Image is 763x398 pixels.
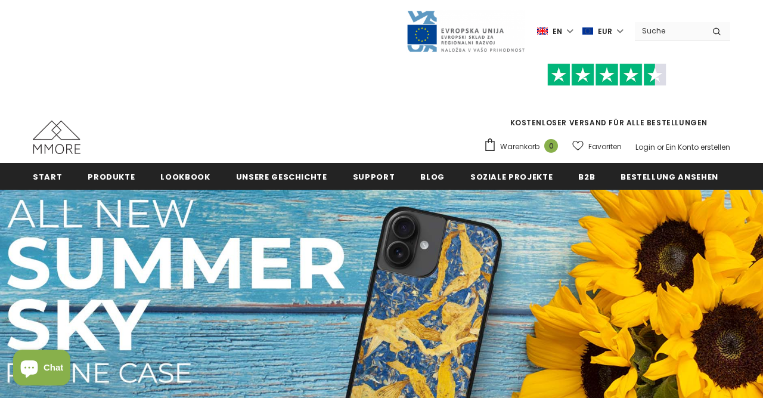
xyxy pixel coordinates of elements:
span: Bestellung ansehen [621,171,718,183]
span: en [553,26,562,38]
a: Unsere Geschichte [236,163,327,190]
span: Soziale Projekte [470,171,553,183]
iframe: Customer reviews powered by Trustpilot [483,86,730,117]
img: i-lang-1.png [537,26,548,36]
span: Support [353,171,395,183]
a: Blog [420,163,445,190]
a: Javni Razpis [406,26,525,36]
input: Search Site [635,22,703,39]
inbox-online-store-chat: Shopify online store chat [10,350,74,388]
span: B2B [578,171,595,183]
span: Produkte [88,171,135,183]
span: Blog [420,171,445,183]
span: Lookbook [160,171,210,183]
img: Javni Razpis [406,10,525,53]
a: Support [353,163,395,190]
a: Ein Konto erstellen [666,142,730,152]
a: Lookbook [160,163,210,190]
img: MMORE Cases [33,121,80,154]
a: Start [33,163,62,190]
a: B2B [578,163,595,190]
span: 0 [544,139,558,153]
span: Favoriten [588,141,622,153]
span: Unsere Geschichte [236,171,327,183]
img: Vertrauen Sie Pilot Stars [547,63,666,87]
span: KOSTENLOSER VERSAND FÜR ALLE BESTELLUNGEN [483,69,730,128]
a: Warenkorb 0 [483,138,564,156]
span: EUR [598,26,612,38]
a: Favoriten [572,136,622,157]
a: Produkte [88,163,135,190]
a: Login [635,142,655,152]
a: Bestellung ansehen [621,163,718,190]
span: Warenkorb [500,141,539,153]
a: Soziale Projekte [470,163,553,190]
span: Start [33,171,62,183]
span: or [657,142,664,152]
